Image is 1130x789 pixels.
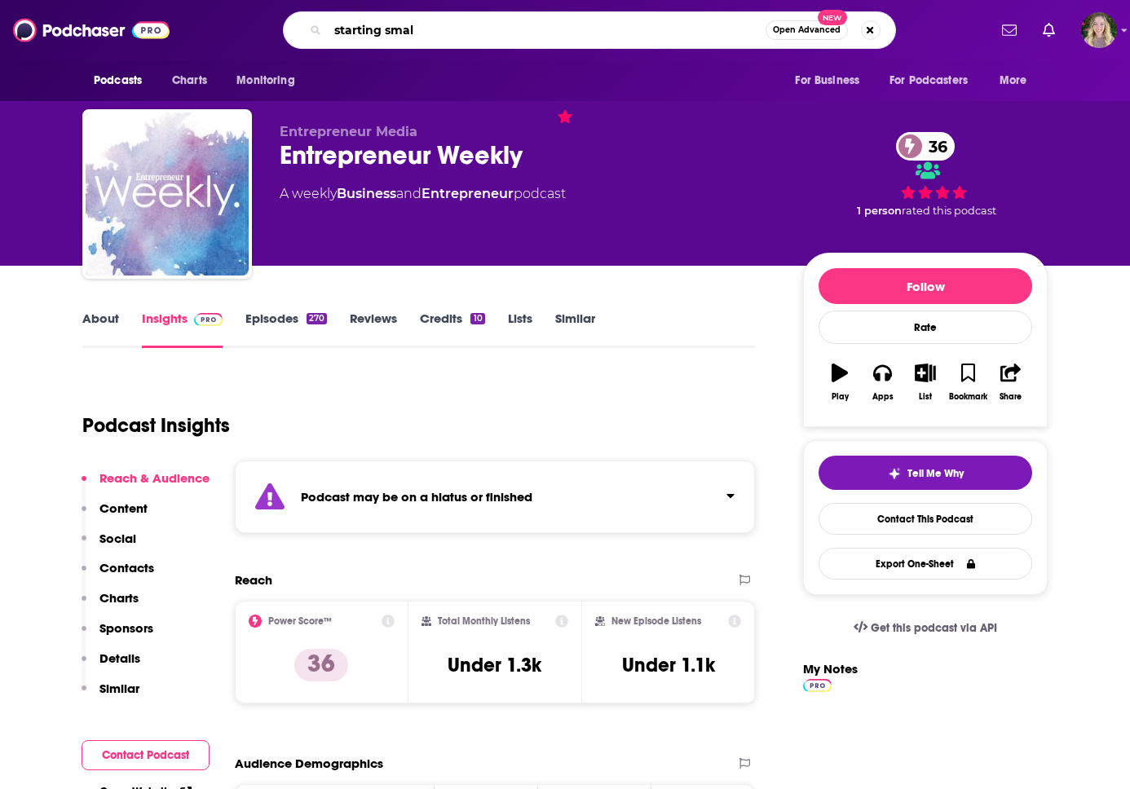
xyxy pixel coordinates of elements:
[1000,392,1022,402] div: Share
[161,65,217,96] a: Charts
[235,572,272,588] h2: Reach
[99,500,148,516] p: Content
[1000,69,1027,92] span: More
[1081,12,1117,48] button: Show profile menu
[1036,16,1062,44] a: Show notifications dropdown
[819,456,1032,490] button: tell me why sparkleTell Me Why
[99,650,140,666] p: Details
[904,353,947,412] button: List
[879,65,991,96] button: open menu
[819,503,1032,535] a: Contact This Podcast
[470,313,484,324] div: 10
[819,353,861,412] button: Play
[99,590,139,606] p: Charts
[99,531,136,546] p: Social
[99,560,154,575] p: Contacts
[907,467,964,480] span: Tell Me Why
[82,311,119,348] a: About
[94,69,142,92] span: Podcasts
[803,661,858,690] label: My Notes
[995,16,1023,44] a: Show notifications dropdown
[82,531,136,561] button: Social
[82,470,210,500] button: Reach & Audience
[857,205,902,217] span: 1 person
[422,186,514,201] a: Entrepreneur
[82,560,154,590] button: Contacts
[803,679,832,692] img: Podchaser Pro
[194,313,223,326] img: Podchaser Pro
[99,470,210,486] p: Reach & Audience
[82,681,139,711] button: Similar
[438,615,530,627] h2: Total Monthly Listens
[13,15,170,46] img: Podchaser - Follow, Share and Rate Podcasts
[307,313,327,324] div: 270
[919,392,932,402] div: List
[889,69,968,92] span: For Podcasters
[86,112,249,275] img: Entrepreneur Weekly
[949,392,987,402] div: Bookmark
[294,649,348,681] p: 36
[803,124,1048,225] div: 36 1 personrated this podcast
[142,311,223,348] a: InsightsPodchaser Pro
[328,17,766,43] input: Search podcasts, credits, & more...
[337,186,396,201] a: Business
[819,268,1032,304] button: Follow
[871,621,997,635] span: Get this podcast via API
[819,548,1032,580] button: Export One-Sheet
[280,124,417,139] span: Entrepreneur Media
[611,615,701,627] h2: New Episode Listens
[861,353,903,412] button: Apps
[508,311,532,348] a: Lists
[803,677,832,692] a: Pro website
[990,353,1032,412] button: Share
[82,500,148,531] button: Content
[99,620,153,636] p: Sponsors
[172,69,207,92] span: Charts
[82,413,230,438] h1: Podcast Insights
[350,311,397,348] a: Reviews
[766,20,848,40] button: Open AdvancedNew
[448,653,541,677] h3: Under 1.3k
[82,650,140,681] button: Details
[783,65,880,96] button: open menu
[902,205,996,217] span: rated this podcast
[1081,12,1117,48] span: Logged in as lauren19365
[235,756,383,771] h2: Audience Demographics
[82,590,139,620] button: Charts
[82,65,163,96] button: open menu
[396,186,422,201] span: and
[988,65,1048,96] button: open menu
[773,26,841,34] span: Open Advanced
[283,11,896,49] div: Search podcasts, credits, & more...
[1081,12,1117,48] img: User Profile
[236,69,294,92] span: Monitoring
[795,69,859,92] span: For Business
[225,65,316,96] button: open menu
[99,681,139,696] p: Similar
[280,184,566,204] div: A weekly podcast
[888,467,901,480] img: tell me why sparkle
[947,353,989,412] button: Bookmark
[841,608,1010,648] a: Get this podcast via API
[818,10,847,25] span: New
[819,311,1032,344] div: Rate
[268,615,332,627] h2: Power Score™
[301,489,532,505] strong: Podcast may be on a hiatus or finished
[622,653,715,677] h3: Under 1.1k
[82,620,153,650] button: Sponsors
[235,461,755,533] section: Click to expand status details
[872,392,894,402] div: Apps
[555,311,595,348] a: Similar
[832,392,849,402] div: Play
[420,311,484,348] a: Credits10
[82,740,210,770] button: Contact Podcast
[245,311,327,348] a: Episodes270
